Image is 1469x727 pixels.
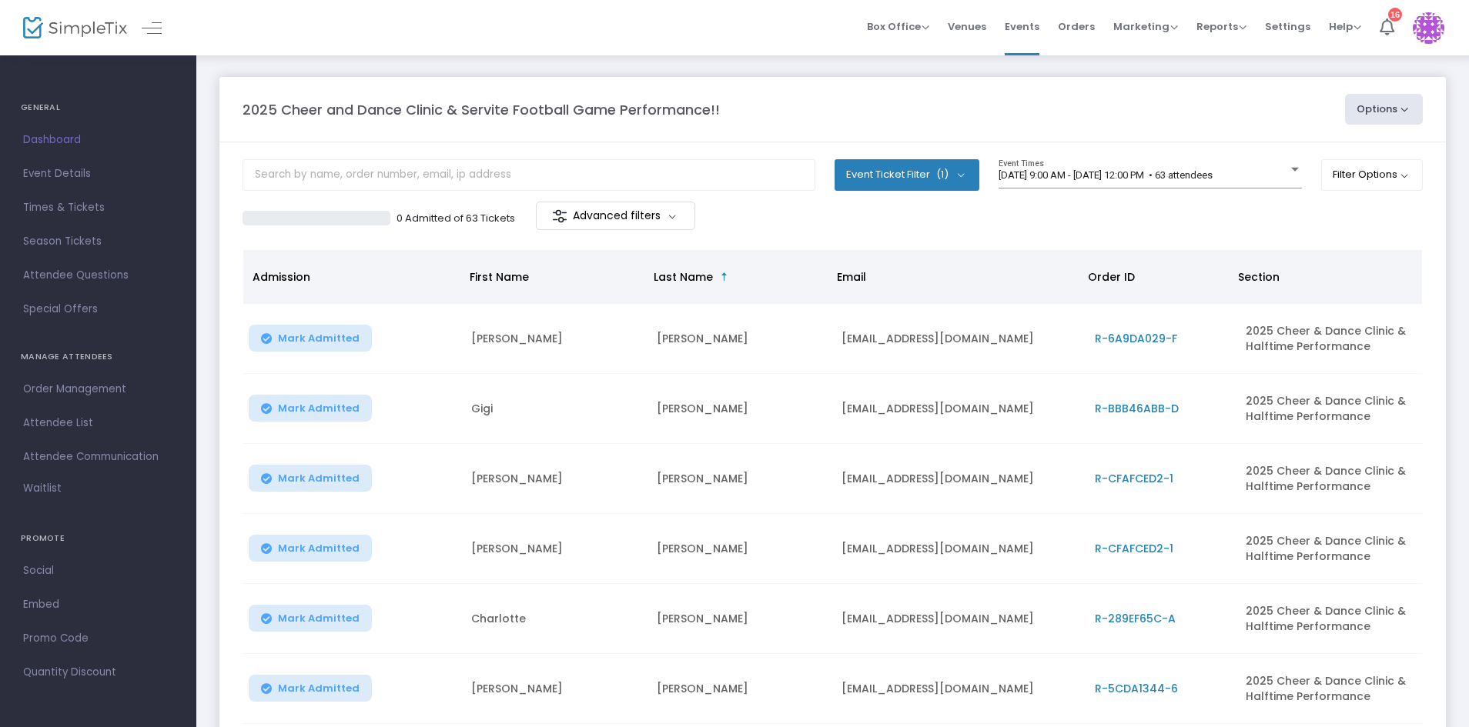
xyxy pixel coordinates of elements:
[23,413,173,433] span: Attendee List
[1329,19,1361,34] span: Help
[1095,541,1173,556] span: R-CFAFCED2-1
[23,447,173,467] span: Attendee Communication
[462,584,647,654] td: Charlotte
[948,7,986,46] span: Venues
[23,130,173,150] span: Dashboard
[1238,269,1280,285] span: Section
[647,514,833,584] td: [PERSON_NAME]
[21,92,176,123] h4: GENERAL
[647,444,833,514] td: [PERSON_NAME]
[23,379,173,399] span: Order Management
[462,374,647,444] td: Gigi
[462,654,647,724] td: [PERSON_NAME]
[278,682,360,695] span: Mark Admitted
[1088,269,1135,285] span: Order ID
[1095,611,1176,626] span: R-289EF65C-A
[1095,331,1177,346] span: R-6A9DA029-F
[23,232,173,252] span: Season Tickets
[835,159,979,190] button: Event Ticket Filter(1)
[278,472,360,485] span: Mark Admitted
[249,535,372,562] button: Mark Admitted
[1321,159,1424,190] button: Filter Options
[249,465,372,492] button: Mark Admitted
[23,662,173,682] span: Quantity Discount
[249,605,372,632] button: Mark Admitted
[837,269,866,285] span: Email
[1388,5,1402,18] div: 16
[1113,19,1178,34] span: Marketing
[1196,19,1246,34] span: Reports
[1236,304,1422,374] td: 2025 Cheer & Dance Clinic & Halftime Performance
[999,169,1213,181] span: [DATE] 9:00 AM - [DATE] 12:00 PM • 63 attendees
[243,99,720,120] m-panel-title: 2025 Cheer and Dance Clinic & Servite Football Game Performance!!
[1345,94,1424,125] button: Options
[1236,444,1422,514] td: 2025 Cheer & Dance Clinic & Halftime Performance
[23,299,173,319] span: Special Offers
[21,523,176,554] h4: PROMOTE
[278,612,360,625] span: Mark Admitted
[718,271,731,283] span: Sortable
[1236,584,1422,654] td: 2025 Cheer & Dance Clinic & Halftime Performance
[1236,654,1422,724] td: 2025 Cheer & Dance Clinic & Halftime Performance
[397,211,515,226] p: 0 Admitted of 63 Tickets
[1236,514,1422,584] td: 2025 Cheer & Dance Clinic & Halftime Performance
[647,304,833,374] td: [PERSON_NAME]
[1095,681,1178,696] span: R-5CDA1344-6
[23,265,173,285] span: Attendee Questions
[552,208,567,224] img: filter
[647,654,833,724] td: [PERSON_NAME]
[243,159,815,191] input: Search by name, order number, email, ip address
[1095,401,1179,416] span: R-BBB46ABB-D
[23,595,173,615] span: Embed
[867,19,929,34] span: Box Office
[654,269,713,285] span: Last Name
[23,164,173,184] span: Event Details
[832,514,1085,584] td: [EMAIL_ADDRESS][DOMAIN_NAME]
[23,629,173,649] span: Promo Code
[832,444,1085,514] td: [EMAIL_ADDRESS][DOMAIN_NAME]
[1058,7,1095,46] span: Orders
[253,269,310,285] span: Admission
[1265,7,1310,46] span: Settings
[278,402,360,415] span: Mark Admitted
[462,514,647,584] td: [PERSON_NAME]
[278,332,360,345] span: Mark Admitted
[647,584,833,654] td: [PERSON_NAME]
[249,395,372,422] button: Mark Admitted
[936,168,949,181] span: (1)
[832,654,1085,724] td: [EMAIL_ADDRESS][DOMAIN_NAME]
[23,481,62,496] span: Waitlist
[1095,471,1173,486] span: R-CFAFCED2-1
[470,269,529,285] span: First Name
[23,198,173,218] span: Times & Tickets
[536,202,695,230] m-button: Advanced filters
[249,675,372,702] button: Mark Admitted
[462,304,647,374] td: [PERSON_NAME]
[832,304,1085,374] td: [EMAIL_ADDRESS][DOMAIN_NAME]
[21,342,176,372] h4: MANAGE ATTENDEES
[249,325,372,352] button: Mark Admitted
[647,374,833,444] td: [PERSON_NAME]
[1005,7,1039,46] span: Events
[278,542,360,555] span: Mark Admitted
[832,374,1085,444] td: [EMAIL_ADDRESS][DOMAIN_NAME]
[1236,374,1422,444] td: 2025 Cheer & Dance Clinic & Halftime Performance
[832,584,1085,654] td: [EMAIL_ADDRESS][DOMAIN_NAME]
[462,444,647,514] td: [PERSON_NAME]
[23,561,173,581] span: Social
